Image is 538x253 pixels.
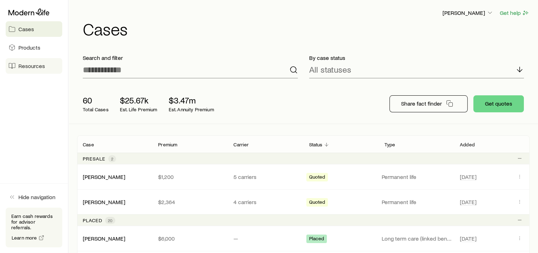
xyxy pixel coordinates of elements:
[442,9,493,16] p: [PERSON_NAME]
[83,20,530,37] h1: Cases
[83,156,105,162] p: Presale
[6,208,62,247] div: Earn cash rewards for advisor referrals.Learn more
[442,9,494,17] button: [PERSON_NAME]
[401,100,442,107] p: Share fact finder
[18,62,45,69] span: Resources
[309,236,324,243] span: Placed
[158,235,222,242] p: $6,000
[158,173,222,180] p: $1,200
[120,95,157,105] p: $25.67k
[6,58,62,74] a: Resources
[169,95,214,105] p: $3.47m
[83,173,125,180] a: [PERSON_NAME]
[83,142,94,147] p: Case
[83,235,125,242] div: [PERSON_NAME]
[158,198,222,206] p: $2,364
[309,64,351,74] p: All statuses
[233,173,297,180] p: 5 carriers
[83,95,109,105] p: 60
[460,142,475,147] p: Added
[83,198,125,205] a: [PERSON_NAME]
[18,26,34,33] span: Cases
[233,235,297,242] p: —
[384,142,395,147] p: Type
[460,173,476,180] span: [DATE]
[18,44,40,51] span: Products
[6,21,62,37] a: Cases
[499,9,530,17] button: Get help
[169,107,214,112] p: Est. Annuity Premium
[120,107,157,112] p: Est. Life Premium
[18,193,56,201] span: Hide navigation
[233,198,297,206] p: 4 carriers
[389,95,468,112] button: Share fact finder
[6,189,62,205] button: Hide navigation
[382,198,451,206] p: Permanent life
[11,213,57,230] p: Earn cash rewards for advisor referrals.
[83,235,125,242] a: [PERSON_NAME]
[460,235,476,242] span: [DATE]
[473,95,524,112] button: Get quotes
[12,235,37,240] span: Learn more
[6,40,62,55] a: Products
[460,198,476,206] span: [DATE]
[233,142,249,147] p: Carrier
[309,142,323,147] p: Status
[309,54,524,61] p: By case status
[309,174,325,181] span: Quoted
[108,218,112,223] span: 20
[83,198,125,206] div: [PERSON_NAME]
[83,54,298,61] p: Search and filter
[83,218,102,223] p: Placed
[83,107,109,112] p: Total Cases
[309,199,325,207] span: Quoted
[111,156,113,162] span: 2
[382,173,451,180] p: Permanent life
[382,235,451,242] p: Long term care (linked benefit)
[158,142,177,147] p: Premium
